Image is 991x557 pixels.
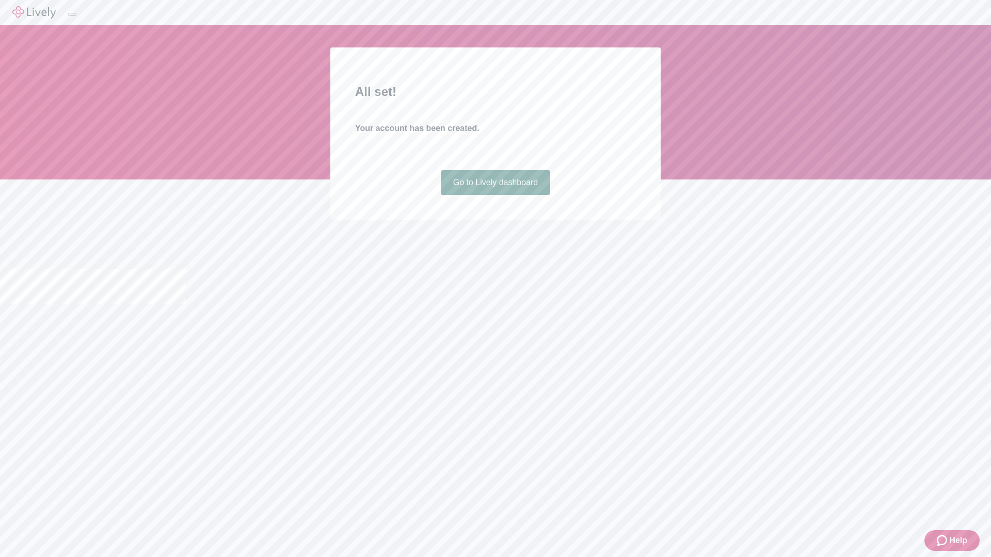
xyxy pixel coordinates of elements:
[68,13,76,16] button: Log out
[949,534,967,547] span: Help
[355,122,636,135] h4: Your account has been created.
[12,6,56,19] img: Lively
[937,534,949,547] svg: Zendesk support icon
[924,530,980,551] button: Zendesk support iconHelp
[441,170,551,195] a: Go to Lively dashboard
[355,83,636,101] h2: All set!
